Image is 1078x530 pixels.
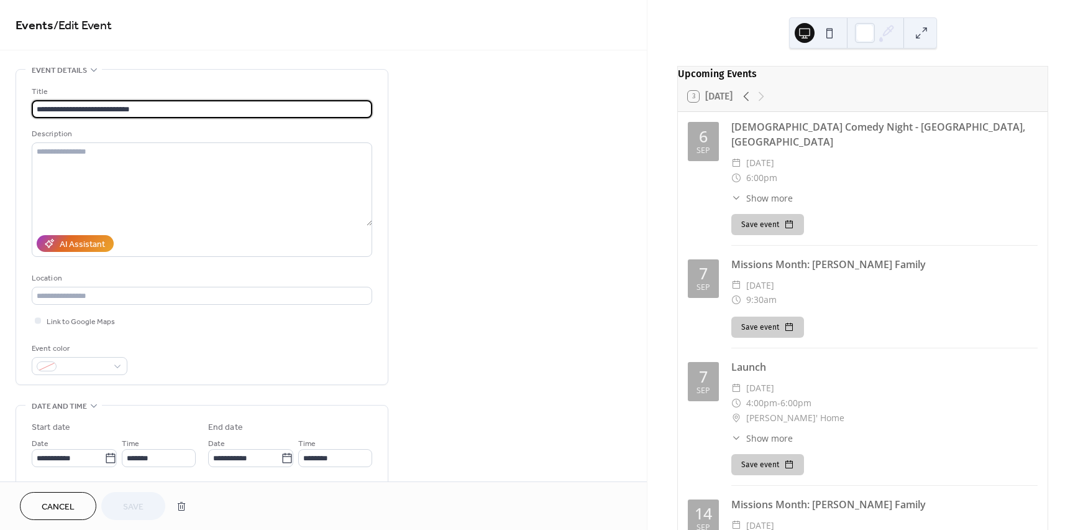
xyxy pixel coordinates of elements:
span: 4:00pm [746,396,777,411]
span: Cancel [42,501,75,514]
div: Upcoming Events [678,67,1048,81]
span: Show more [746,192,793,205]
div: 14 [695,506,712,521]
span: Link to Google Maps [47,315,115,328]
a: Events [16,14,53,38]
button: ​Show more [731,192,793,205]
div: Location [32,272,370,285]
span: 6:00pm [746,170,777,185]
div: Sep [697,284,710,292]
div: ​ [731,396,741,411]
button: Save event [731,214,804,235]
span: [DATE] [746,156,774,170]
div: Start date [32,421,70,434]
div: 7 [699,266,708,281]
div: Description [32,128,370,141]
span: 6:00pm [780,396,811,411]
span: [PERSON_NAME]' Home [746,411,844,425]
div: Event color [32,342,125,355]
span: Time [298,437,316,450]
div: ​ [731,156,741,170]
div: 6 [699,129,708,144]
span: Event details [32,64,87,77]
div: ​ [731,192,741,205]
span: Date [208,437,225,450]
span: / Edit Event [53,14,112,38]
span: Time [122,437,139,450]
div: Missions Month: [PERSON_NAME] Family [731,497,1038,512]
span: Date and time [32,400,87,413]
button: AI Assistant [37,235,114,252]
button: Save event [731,317,804,338]
span: 9:30am [746,292,777,307]
div: ​ [731,278,741,293]
span: [DATE] [746,278,774,293]
div: AI Assistant [60,238,105,251]
span: - [777,396,780,411]
div: Sep [697,147,710,155]
button: Save event [731,454,804,475]
div: ​ [731,411,741,425]
div: Launch [731,360,1038,374]
div: ​ [731,432,741,445]
div: 7 [699,369,708,384]
div: ​ [731,170,741,185]
div: Missions Month: [PERSON_NAME] Family [731,257,1038,272]
div: ​ [731,292,741,307]
div: ​ [731,381,741,396]
div: Title [32,85,370,98]
div: [DEMOGRAPHIC_DATA] Comedy Night - [GEOGRAPHIC_DATA], [GEOGRAPHIC_DATA] [731,119,1038,149]
span: [DATE] [746,381,774,396]
span: Show more [746,432,793,445]
div: Sep [697,387,710,395]
span: Date [32,437,48,450]
div: End date [208,421,243,434]
button: ​Show more [731,432,793,445]
button: Cancel [20,492,96,520]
